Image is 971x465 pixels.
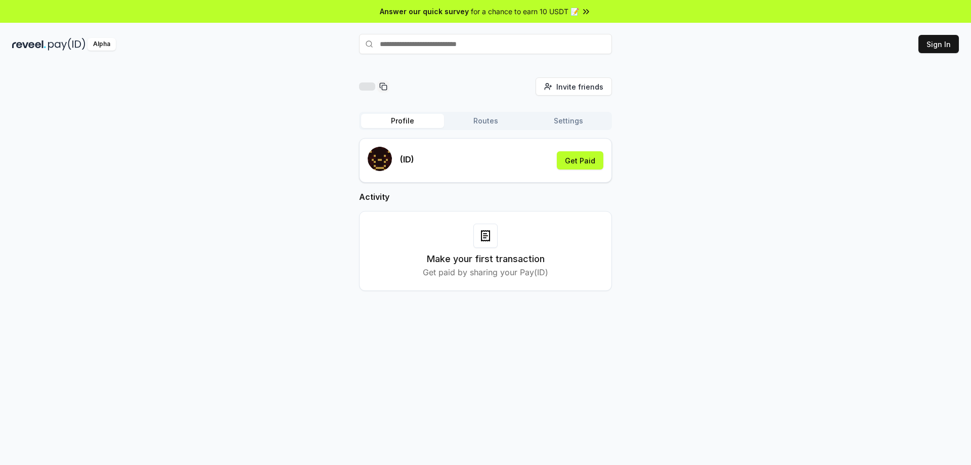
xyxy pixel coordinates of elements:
[918,35,959,53] button: Sign In
[556,81,603,92] span: Invite friends
[471,6,579,17] span: for a chance to earn 10 USDT 📝
[427,252,545,266] h3: Make your first transaction
[361,114,444,128] button: Profile
[444,114,527,128] button: Routes
[12,38,46,51] img: reveel_dark
[423,266,548,278] p: Get paid by sharing your Pay(ID)
[380,6,469,17] span: Answer our quick survey
[557,151,603,170] button: Get Paid
[48,38,85,51] img: pay_id
[400,153,414,165] p: (ID)
[359,191,612,203] h2: Activity
[536,77,612,96] button: Invite friends
[87,38,116,51] div: Alpha
[527,114,610,128] button: Settings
